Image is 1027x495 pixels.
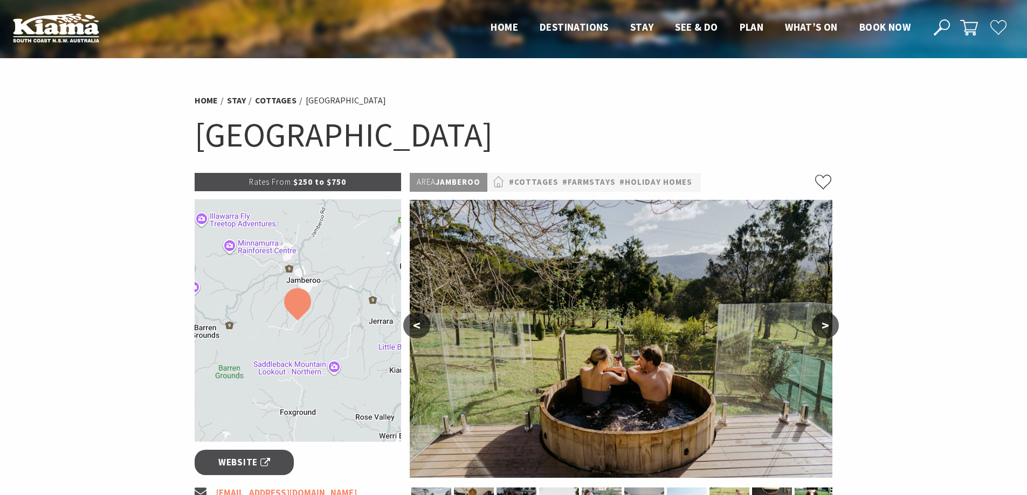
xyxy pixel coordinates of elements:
[306,94,386,108] li: [GEOGRAPHIC_DATA]
[509,176,559,189] a: #Cottages
[403,312,430,338] button: <
[195,113,833,157] h1: [GEOGRAPHIC_DATA]
[562,176,616,189] a: #Farmstays
[195,450,294,475] a: Website
[491,20,518,33] span: Home
[812,312,839,338] button: >
[410,173,487,192] p: Jamberoo
[13,13,99,43] img: Kiama Logo
[619,176,692,189] a: #Holiday Homes
[480,19,921,37] nav: Main Menu
[630,20,654,33] span: Stay
[540,20,609,33] span: Destinations
[785,20,838,33] span: What’s On
[410,200,832,478] img: Relax in the Plunge Pool
[195,173,402,191] p: $250 to $750
[227,95,246,106] a: Stay
[195,95,218,106] a: Home
[218,455,270,470] span: Website
[859,20,911,33] span: Book now
[255,95,297,106] a: Cottages
[675,20,718,33] span: See & Do
[740,20,764,33] span: Plan
[417,177,436,187] span: Area
[249,177,293,187] span: Rates From:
